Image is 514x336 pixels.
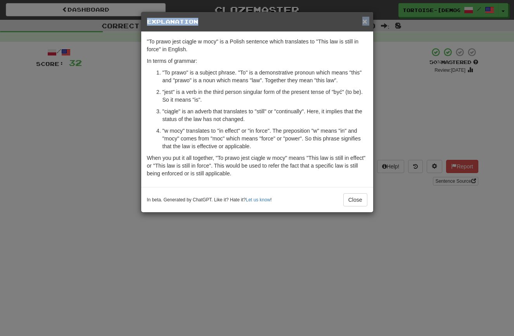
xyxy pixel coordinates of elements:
[163,107,367,123] p: "ciągle" is an adverb that translates to "still" or "continually". Here, it implies that the stat...
[147,18,367,26] h5: Explanation
[147,57,367,65] p: In terms of grammar:
[163,127,367,150] p: "w mocy" translates to "in effect" or "in force". The preposition "w" means "in" and "mocy" comes...
[362,17,367,25] button: Close
[147,38,367,53] p: "To prawo jest ciągle w mocy" is a Polish sentence which translates to "This law is still in forc...
[147,197,272,203] small: In beta. Generated by ChatGPT. Like it? Hate it? !
[362,17,367,26] span: ×
[343,193,367,206] button: Close
[163,69,367,84] p: "To prawo" is a subject phrase. "To" is a demonstrative pronoun which means "this" and "prawo" is...
[163,88,367,104] p: "jest" is a verb in the third person singular form of the present tense of "być" (to be). So it m...
[246,197,270,203] a: Let us know
[147,154,367,177] p: When you put it all together, "To prawo jest ciągle w mocy" means "This law is still in effect" o...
